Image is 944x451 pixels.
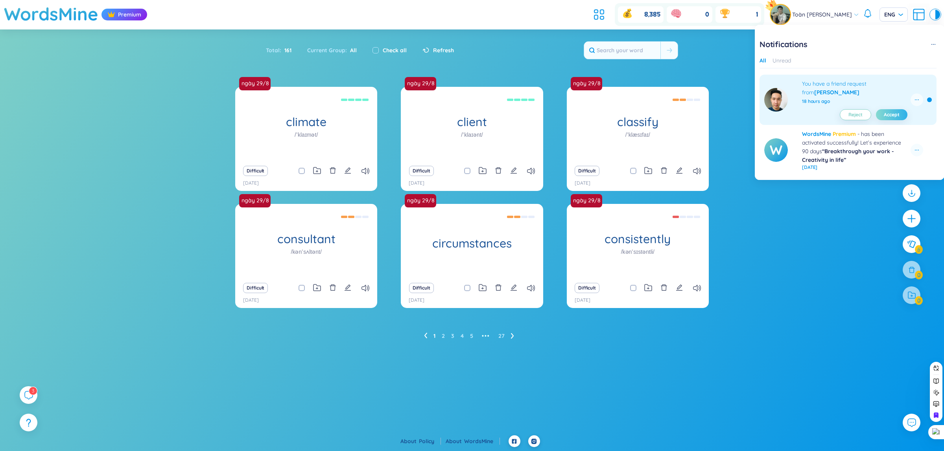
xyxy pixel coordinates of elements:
p: [DATE] [575,297,590,304]
h1: /ˈklæsɪfaɪ/ [625,130,650,139]
p: [DATE] [575,180,590,187]
div: Premium [101,9,147,20]
h1: circumstances [401,236,543,250]
p: [DATE] [409,180,424,187]
button: edit [344,165,351,176]
button: edit [344,282,351,293]
span: Accept [884,112,900,118]
a: ngày 29/8 [571,77,605,90]
span: delete [329,167,336,174]
a: ngày 29/8 [238,196,271,204]
a: 27 [498,330,505,342]
button: edit [676,282,683,293]
span: ENG [884,11,903,18]
div: Total : [266,42,299,59]
button: Accept [876,109,907,120]
a: [PERSON_NAME] [814,89,859,96]
span: 161 [281,46,291,55]
span: Refresh [433,46,454,55]
span: All [347,47,357,54]
a: Policy [419,438,441,445]
button: Difficult [409,166,434,176]
h1: classify [567,115,709,129]
button: Difficult [243,283,268,293]
li: Next 5 Pages [479,330,492,342]
span: 8,385 [644,10,660,19]
a: WordsMine [464,438,500,445]
h1: climate [235,115,377,129]
div: About [446,437,500,445]
a: avatar [764,88,788,112]
span: Premium [833,130,856,137]
button: Difficult [409,283,434,293]
button: Reject [840,109,871,120]
p: [DATE] [409,297,424,304]
span: 0 [705,10,709,19]
button: delete [495,165,502,176]
button: delete [495,282,502,293]
h1: consultant [235,232,377,246]
h1: /kənˈsɪstəntli/ [621,247,655,256]
span: - has been activated successfully! Let’s experience 90 days [802,130,901,163]
a: ngày 29/8 [405,77,439,90]
a: ngày 29/8 [238,79,271,87]
button: edit [510,165,517,176]
span: 1 [756,10,758,19]
button: edit [676,165,683,176]
sup: 3 [29,387,37,395]
a: 2 [442,330,445,342]
a: ngày 29/8 [404,79,437,87]
span: delete [495,284,502,291]
p: [DATE] [243,180,259,187]
span: edit [510,167,517,174]
label: Check all [383,46,407,55]
span: WordsMine [802,130,831,137]
input: Search your word [584,42,660,59]
img: avatar [771,5,790,24]
img: avatar [764,138,788,162]
span: edit [510,284,517,291]
a: ngày 29/8 [405,194,439,207]
a: 5 [470,330,473,342]
a: ngày 29/8 [570,196,603,204]
div: [DATE] [802,164,907,170]
button: All [760,56,766,65]
span: edit [344,167,351,174]
a: ngày 29/8 [239,194,274,207]
button: delete [329,165,336,176]
strong: “Breakthrough your work - Creativity in life” [802,148,894,163]
h1: consistently [567,232,709,246]
a: 4 [461,330,464,342]
h1: /kənˈsʌltənt/ [291,247,322,256]
span: Toàn [PERSON_NAME] [792,10,852,19]
button: Difficult [243,166,268,176]
span: edit [344,284,351,291]
a: ngày 29/8 [404,196,437,204]
span: delete [329,284,336,291]
a: avatarpro [771,5,792,24]
span: ••• [479,330,492,342]
h1: /ˈklaɪənt/ [461,130,483,139]
button: Difficult [575,166,599,176]
img: crown icon [107,11,115,18]
a: You have a friend request from[PERSON_NAME]18 hours ago [802,79,907,104]
h1: /ˈklaɪmət/ [295,130,318,139]
span: delete [660,284,667,291]
a: ngày 29/8 [570,79,603,87]
span: edit [676,167,683,174]
li: Next Page [511,330,514,342]
button: Difficult [575,283,599,293]
span: 3 [32,388,34,394]
div: About [400,437,441,445]
span: plus [907,214,916,224]
button: delete [660,165,667,176]
div: 18 hours ago [802,98,907,104]
a: ngày 29/8 [571,194,605,207]
li: Previous Page [424,330,427,342]
li: 1 [433,330,435,342]
h1: client [401,115,543,129]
